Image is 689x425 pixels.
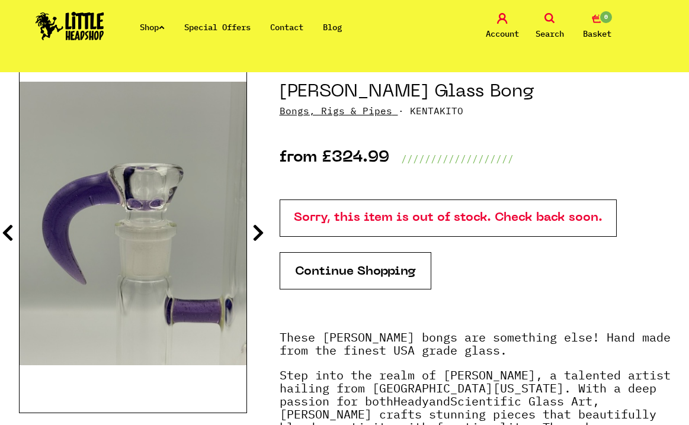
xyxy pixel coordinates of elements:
[393,393,429,409] strong: Heady
[280,81,671,104] h1: [PERSON_NAME] Glass Bong
[184,22,251,33] a: Special Offers
[270,22,303,33] a: Contact
[529,13,571,41] a: Search
[583,27,611,41] span: Basket
[599,10,613,24] span: 0
[486,27,519,41] span: Account
[280,199,617,237] p: Sorry, this item is out of stock. Check back soon.
[280,331,671,369] p: These [PERSON_NAME] bongs are something else! Hand made from the finest USA grade glass.
[20,82,246,365] img: Kenta Kito Glass Bong image 10
[280,252,431,289] a: Continue Shopping
[576,13,618,41] a: 0 Basket
[323,22,342,33] a: Blog
[280,104,671,118] p: · KENTAKITO
[140,22,165,33] a: Shop
[536,27,564,41] span: Search
[401,152,514,166] p: ///////////////////
[450,393,592,409] strong: Scientific Glass Art
[280,152,389,166] p: from £324.99
[280,105,392,117] a: Bongs, Rigs & Pipes
[36,12,104,40] img: Little Head Shop Logo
